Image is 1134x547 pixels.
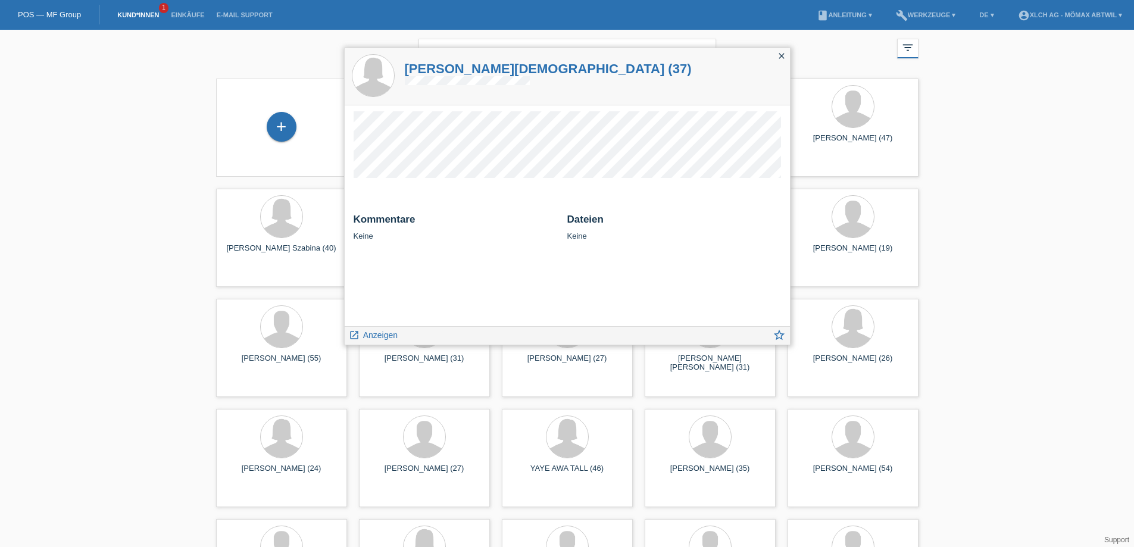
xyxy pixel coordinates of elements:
[165,11,210,18] a: Einkäufe
[797,243,909,262] div: [PERSON_NAME] (19)
[418,39,716,67] input: Suche...
[226,243,338,262] div: [PERSON_NAME] Szabina (40)
[654,464,766,483] div: [PERSON_NAME] (35)
[111,11,165,18] a: Kund*innen
[511,354,623,373] div: [PERSON_NAME] (27)
[567,214,781,232] h2: Dateien
[797,354,909,373] div: [PERSON_NAME] (26)
[1012,11,1128,18] a: account_circleXLCH AG - Mömax Abtwil ▾
[18,10,81,19] a: POS — MF Group
[817,10,829,21] i: book
[1104,536,1129,544] a: Support
[226,354,338,373] div: [PERSON_NAME] (55)
[890,11,962,18] a: buildWerkzeuge ▾
[267,117,296,137] div: Kund*in hinzufügen
[363,330,398,340] span: Anzeigen
[773,330,786,345] a: star_border
[354,214,558,240] div: Keine
[349,330,360,340] i: launch
[901,41,914,54] i: filter_list
[1018,10,1030,21] i: account_circle
[567,214,781,240] div: Keine
[405,61,692,76] a: [PERSON_NAME][DEMOGRAPHIC_DATA] (37)
[226,464,338,483] div: [PERSON_NAME] (24)
[797,133,909,152] div: [PERSON_NAME] (47)
[211,11,279,18] a: E-Mail Support
[654,354,766,373] div: [PERSON_NAME] [PERSON_NAME] (31)
[349,327,398,342] a: launch Anzeigen
[896,10,908,21] i: build
[797,464,909,483] div: [PERSON_NAME] (54)
[354,214,558,232] h2: Kommentare
[368,354,480,373] div: [PERSON_NAME] (31)
[368,464,480,483] div: [PERSON_NAME] (27)
[159,3,168,13] span: 1
[811,11,878,18] a: bookAnleitung ▾
[973,11,999,18] a: DE ▾
[773,329,786,342] i: star_border
[511,464,623,483] div: YAYE AWA TALL (46)
[777,51,786,61] i: close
